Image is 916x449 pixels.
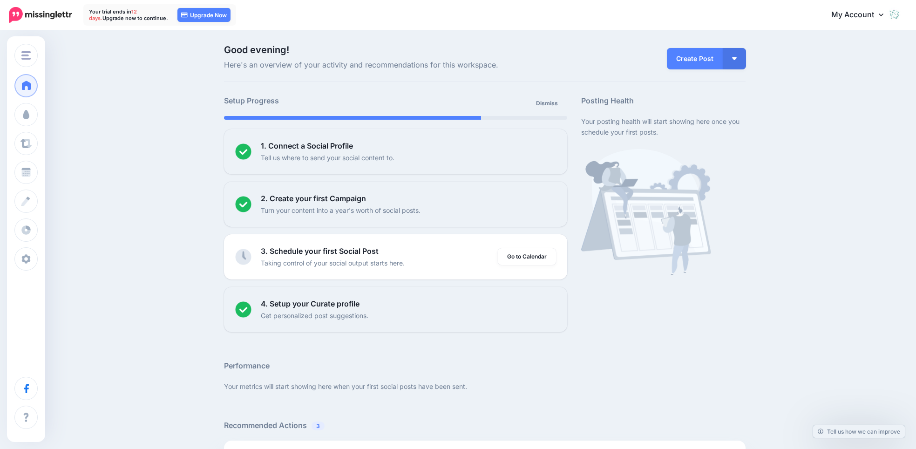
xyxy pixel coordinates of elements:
[261,152,394,163] p: Tell us where to send your social content to.
[732,57,737,60] img: arrow-down-white.png
[581,149,711,275] img: calendar-waiting.png
[177,8,231,22] a: Upgrade Now
[667,48,723,69] a: Create Post
[224,44,289,55] span: Good evening!
[235,143,251,160] img: checked-circle.png
[581,95,746,107] h5: Posting Health
[261,246,379,256] b: 3. Schedule your first Social Post
[498,248,556,265] a: Go to Calendar
[312,422,325,430] span: 3
[89,8,137,21] span: 12 days.
[261,141,353,150] b: 1. Connect a Social Profile
[9,7,72,23] img: Missinglettr
[224,59,567,71] span: Here's an overview of your activity and recommendations for this workspace.
[261,299,360,308] b: 4. Setup your Curate profile
[89,8,168,21] p: Your trial ends in Upgrade now to continue.
[224,420,746,431] h5: Recommended Actions
[235,249,251,265] img: clock-grey.png
[822,4,902,27] a: My Account
[261,258,405,268] p: Taking control of your social output starts here.
[224,381,746,392] p: Your metrics will start showing here when your first social posts have been sent.
[224,360,746,372] h5: Performance
[581,116,746,137] p: Your posting health will start showing here once you schedule your first posts.
[224,95,395,107] h5: Setup Progress
[235,196,251,212] img: checked-circle.png
[21,51,31,60] img: menu.png
[261,310,368,321] p: Get personalized post suggestions.
[261,194,366,203] b: 2. Create your first Campaign
[235,301,251,318] img: checked-circle.png
[261,205,421,216] p: Turn your content into a year's worth of social posts.
[530,95,563,112] a: Dismiss
[813,425,905,438] a: Tell us how we can improve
